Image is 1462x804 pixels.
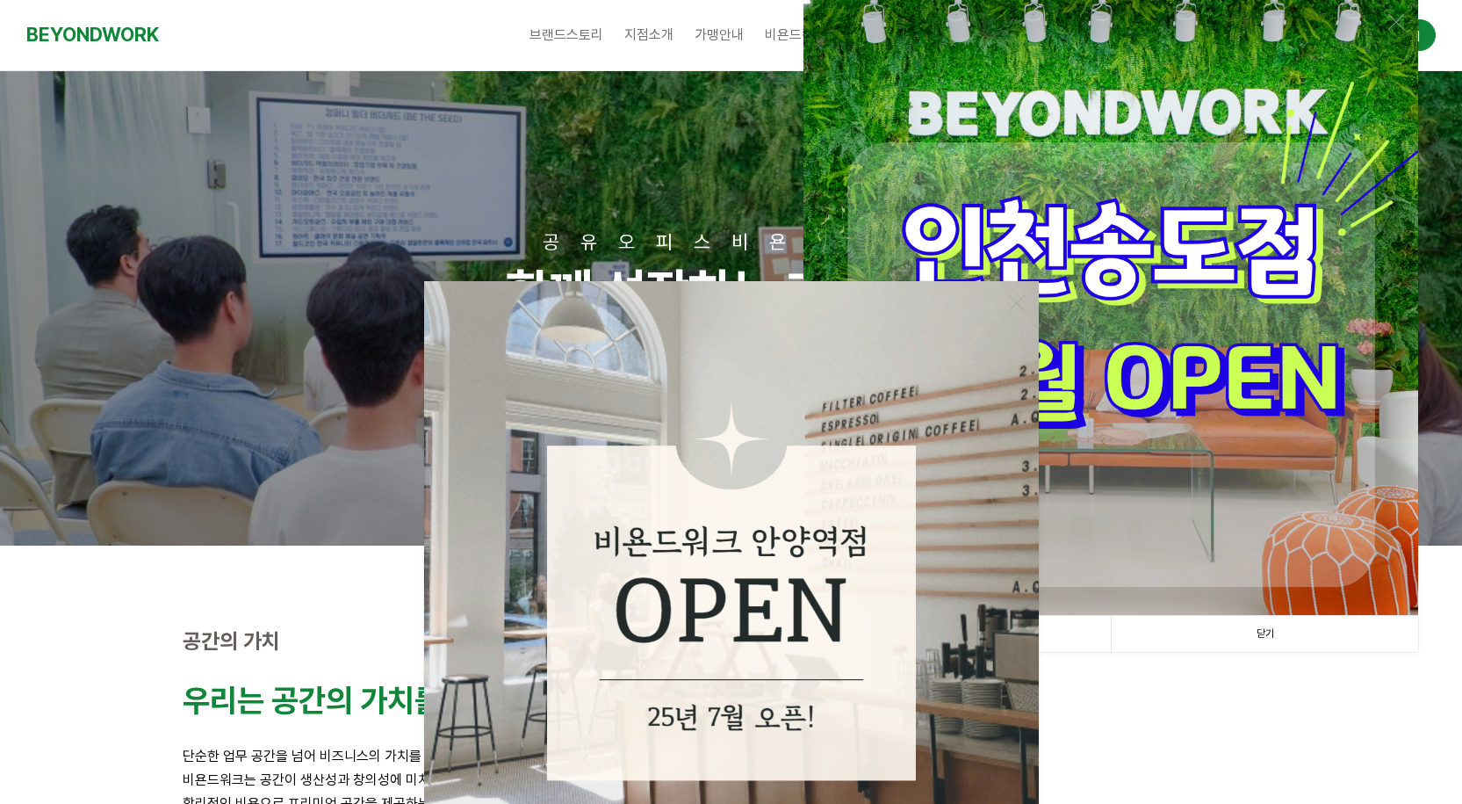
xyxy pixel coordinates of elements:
a: 가맹안내 [684,13,754,57]
a: BEYONDWORK [26,18,159,51]
a: 닫기 [1111,616,1418,652]
strong: 공간의 가치 [183,628,280,654]
a: 비욘드캠퍼스 [754,13,849,57]
span: 브랜드스토리 [529,26,603,43]
span: 가맹안내 [695,26,744,43]
strong: 우리는 공간의 가치를 높입니다. [183,682,565,720]
p: 비욘드워크는 공간이 생산성과 창의성에 미치는 영향을 잘 알고 있습니다. [183,768,1280,792]
span: 비욘드캠퍼스 [765,26,839,43]
span: 지점소개 [624,26,673,43]
a: 브랜드스토리 [519,13,614,57]
p: 단순한 업무 공간을 넘어 비즈니스의 가치를 높이는 영감의 공간을 만듭니다. [183,744,1280,768]
a: 지점소개 [614,13,684,57]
